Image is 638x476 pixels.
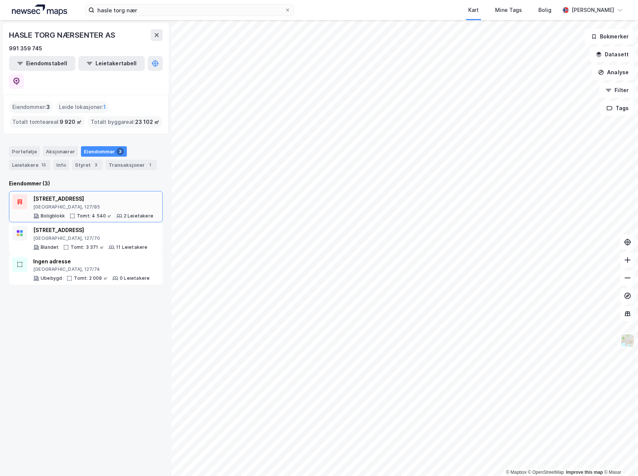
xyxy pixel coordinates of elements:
[103,103,106,112] span: 1
[71,244,104,250] div: Tomt: 3 371 ㎡
[124,213,153,219] div: 2 Leietakere
[572,6,614,15] div: [PERSON_NAME]
[74,275,108,281] div: Tomt: 2 009 ㎡
[9,116,85,128] div: Totalt tomteareal :
[106,160,157,170] div: Transaksjoner
[592,65,635,80] button: Analyse
[116,244,148,250] div: 11 Leietakere
[46,103,50,112] span: 3
[72,160,103,170] div: Styret
[135,118,159,126] span: 23 102 ㎡
[601,440,638,476] iframe: Chat Widget
[9,160,50,170] div: Leietakere
[77,213,112,219] div: Tomt: 4 540 ㎡
[33,226,148,235] div: [STREET_ADDRESS]
[88,116,162,128] div: Totalt byggareal :
[9,179,163,188] div: Eiendommer (3)
[56,101,109,113] div: Leide lokasjoner :
[53,160,69,170] div: Info
[94,4,285,16] input: Søk på adresse, matrikkel, gårdeiere, leietakere eller personer
[33,266,150,272] div: [GEOGRAPHIC_DATA], 127/74
[43,146,78,157] div: Aksjonærer
[566,470,603,475] a: Improve this map
[33,204,153,210] div: [GEOGRAPHIC_DATA], 127/85
[601,440,638,476] div: Kontrollprogram for chat
[468,6,479,15] div: Kart
[81,146,127,157] div: Eiendommer
[146,161,154,169] div: 1
[120,275,150,281] div: 0 Leietakere
[60,118,82,126] span: 9 920 ㎡
[599,83,635,98] button: Filter
[9,101,53,113] div: Eiendommer :
[33,257,150,266] div: Ingen adresse
[116,148,124,155] div: 3
[41,275,62,281] div: Ubebygd
[92,161,100,169] div: 3
[33,235,148,241] div: [GEOGRAPHIC_DATA], 127/70
[600,101,635,116] button: Tags
[9,29,116,41] div: HASLE TORG NÆRSENTER AS
[33,194,153,203] div: [STREET_ADDRESS]
[9,44,42,53] div: 991 359 745
[589,47,635,62] button: Datasett
[528,470,564,475] a: OpenStreetMap
[506,470,526,475] a: Mapbox
[9,146,40,157] div: Portefølje
[9,56,75,71] button: Eiendomstabell
[41,213,65,219] div: Boligblokk
[538,6,551,15] div: Bolig
[495,6,522,15] div: Mine Tags
[620,333,635,348] img: Z
[41,244,59,250] div: Blandet
[40,161,47,169] div: 13
[12,4,67,16] img: logo.a4113a55bc3d86da70a041830d287a7e.svg
[585,29,635,44] button: Bokmerker
[78,56,145,71] button: Leietakertabell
